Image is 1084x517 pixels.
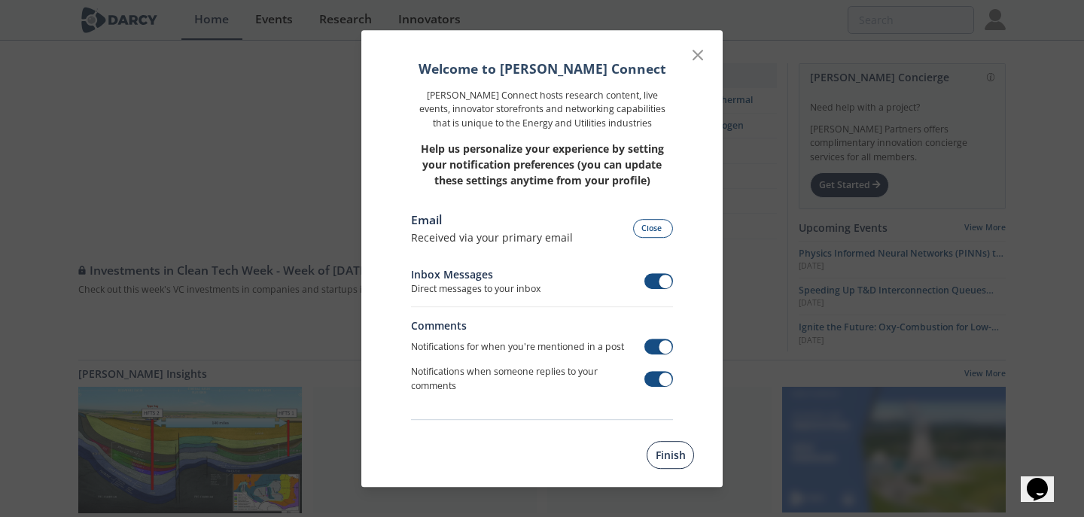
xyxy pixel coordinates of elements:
[411,59,673,78] h1: Welcome to [PERSON_NAME] Connect
[411,366,644,394] p: Notifications when someone replies to your comments
[411,282,540,296] div: Direct messages to your inbox
[411,89,673,130] p: [PERSON_NAME] Connect hosts research content, live events, innovator storefronts and networking c...
[411,340,624,354] p: Notifications for when you're mentioned in a post
[647,441,694,469] button: Finish
[411,318,673,334] div: Comments
[411,141,673,188] p: Help us personalize your experience by setting your notification preferences (you can update thes...
[633,220,674,239] button: Close
[1021,457,1069,502] iframe: chat widget
[411,266,540,282] div: Inbox Messages
[411,230,573,245] p: Received via your primary email
[411,212,573,230] div: Email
